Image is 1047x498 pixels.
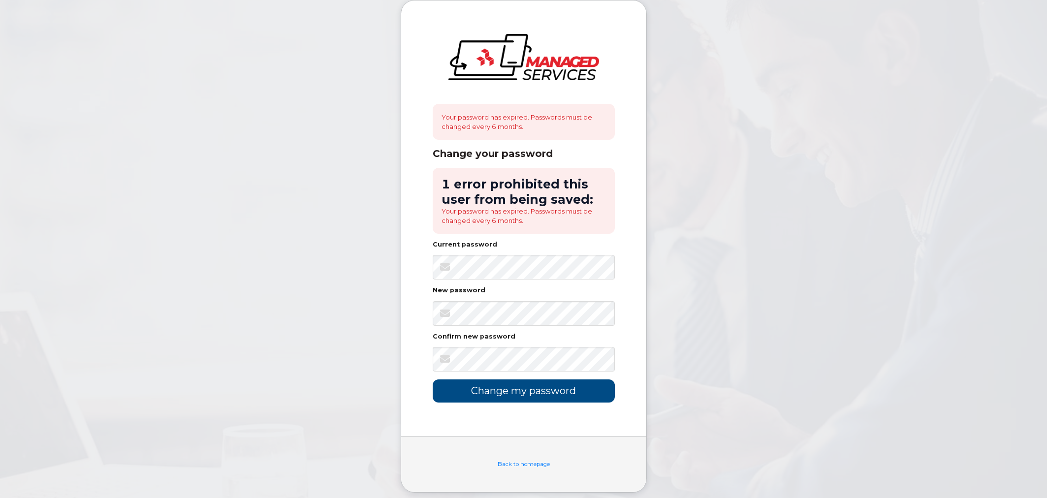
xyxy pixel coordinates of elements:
input: Change my password [433,379,615,403]
a: Back to homepage [498,461,550,467]
div: Change your password [433,148,615,160]
label: New password [433,287,485,294]
li: Your password has expired. Passwords must be changed every 6 months. [442,207,606,225]
label: Confirm new password [433,334,515,340]
label: Current password [433,242,497,248]
h2: 1 error prohibited this user from being saved: [442,177,606,207]
img: logo-large.png [448,34,599,80]
div: Your password has expired. Passwords must be changed every 6 months. [433,104,615,140]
